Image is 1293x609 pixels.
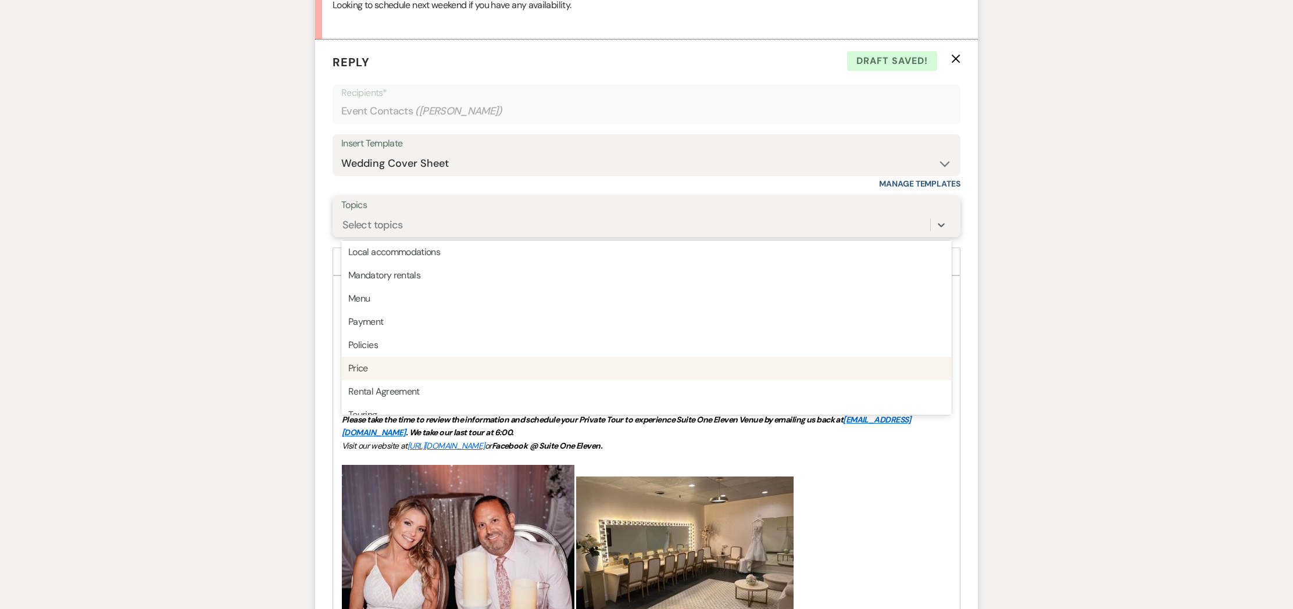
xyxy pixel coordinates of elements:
[341,197,952,214] label: Topics
[342,217,403,232] div: Select topics
[341,287,952,310] div: Menu
[341,135,952,152] div: Insert Template
[341,85,952,101] p: Recipients*
[341,100,952,123] div: Event Contacts
[341,380,952,403] div: Rental Agreement
[415,103,502,119] span: ( [PERSON_NAME] )
[341,403,952,427] div: Touring
[341,241,952,264] div: Local accommodations
[492,440,528,451] em: Facebook
[342,414,843,425] em: Please take the time to review the information and schedule your Private Tour to experience Suite...
[342,440,492,451] em: Visit our website at or
[879,178,960,189] a: Manage Templates
[341,334,952,357] div: Policies
[530,440,602,451] em: @ Suite One Eleven.
[847,51,937,71] span: Draft saved!
[333,55,370,70] span: Reply
[408,440,485,451] a: [URL][DOMAIN_NAME]
[341,310,952,334] div: Payment
[341,357,952,380] div: Price
[341,264,952,287] div: Mandatory rentals
[406,427,514,438] em: . We take our last tour at 6:00.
